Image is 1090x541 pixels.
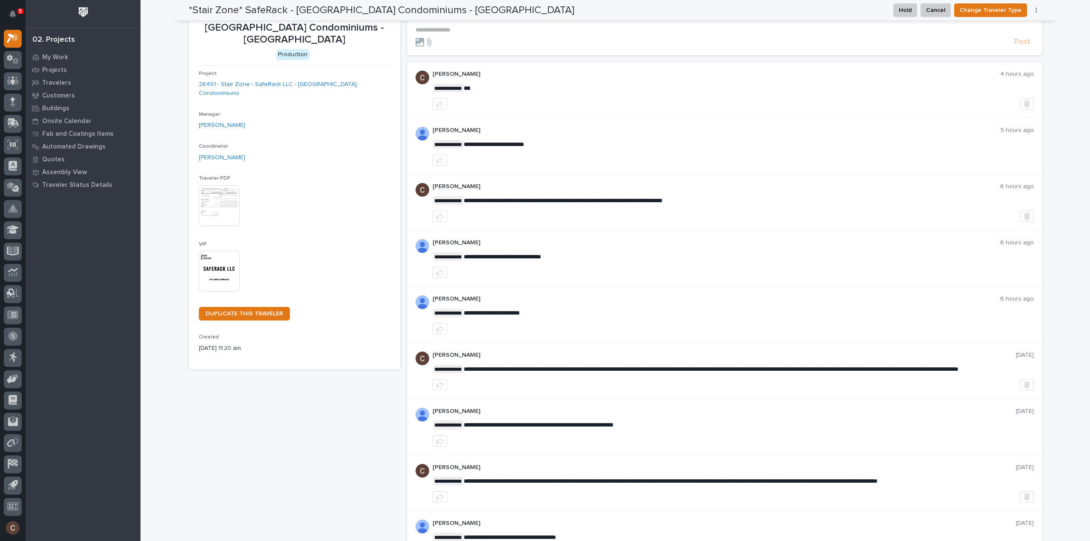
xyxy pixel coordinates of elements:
[416,71,429,84] img: AGNmyxaji213nCK4JzPdPN3H3CMBhXDSA2tJ_sy3UIa5=s96-c
[1014,37,1030,47] span: Post
[26,63,141,76] a: Projects
[42,105,69,112] p: Buildings
[42,143,106,151] p: Automated Drawings
[26,166,141,178] a: Assembly View
[433,267,447,278] button: like this post
[199,9,390,46] p: *Stair Zone* SafeRack - [GEOGRAPHIC_DATA] Condominiums - [GEOGRAPHIC_DATA]
[75,4,91,20] img: Workspace Logo
[921,3,951,17] button: Cancel
[1000,183,1034,190] p: 6 hours ago
[433,127,1001,134] p: [PERSON_NAME]
[199,112,220,117] span: Manager
[26,114,141,127] a: Onsite Calendar
[416,183,429,197] img: AGNmyxaji213nCK4JzPdPN3H3CMBhXDSA2tJ_sy3UIa5=s96-c
[199,344,390,353] p: [DATE] 11:20 am
[433,295,1000,303] p: [PERSON_NAME]
[32,35,75,45] div: 02. Projects
[42,79,71,87] p: Travelers
[433,520,1016,527] p: [PERSON_NAME]
[189,4,574,17] h2: *Stair Zone* SafeRack - [GEOGRAPHIC_DATA] Condominiums - [GEOGRAPHIC_DATA]
[433,464,1016,471] p: [PERSON_NAME]
[416,520,429,533] img: AOh14GhWdCmNGdrYYOPqe-VVv6zVZj5eQYWy4aoH1XOH=s96-c
[276,49,309,60] div: Production
[199,307,290,321] a: DUPLICATE THIS TRAVELER
[433,323,447,334] button: like this post
[433,435,447,447] button: like this post
[433,155,447,166] button: like this post
[1000,295,1034,303] p: 6 hours ago
[42,117,92,125] p: Onsite Calendar
[4,5,22,23] button: Notifications
[1016,352,1034,359] p: [DATE]
[433,239,1000,246] p: [PERSON_NAME]
[199,242,207,247] span: VIP
[206,311,283,317] span: DUPLICATE THIS TRAVELER
[199,80,390,98] a: 26491 - Stair Zone - SafeRack LLC - [GEOGRAPHIC_DATA] Condominiums
[416,352,429,365] img: AGNmyxaji213nCK4JzPdPN3H3CMBhXDSA2tJ_sy3UIa5=s96-c
[42,181,112,189] p: Traveler Status Details
[433,491,447,502] button: like this post
[42,54,68,61] p: My Work
[42,92,75,100] p: Customers
[899,5,912,15] span: Hold
[433,379,447,390] button: like this post
[1020,491,1034,502] button: Delete post
[1016,408,1034,415] p: [DATE]
[26,76,141,89] a: Travelers
[960,5,1021,15] span: Change Traveler Type
[893,3,917,17] button: Hold
[1000,71,1034,78] p: 4 hours ago
[433,98,447,109] button: like this post
[1000,239,1034,246] p: 6 hours ago
[199,71,217,76] span: Project
[433,71,1000,78] p: [PERSON_NAME]
[26,89,141,102] a: Customers
[26,127,141,140] a: Fab and Coatings Items
[26,178,141,191] a: Traveler Status Details
[42,169,87,176] p: Assembly View
[4,519,22,537] button: users-avatar
[199,121,245,130] a: [PERSON_NAME]
[416,239,429,253] img: AD_cMMROVhewrCPqdu1DyWElRfTPtaMDIZb0Cz2p22wkP4SfGmFYCmSpR4ubGkS2JiFWMw9FE42fAOOw7Djl2MNBNTCFnhXYx...
[26,140,141,153] a: Automated Drawings
[1011,37,1034,47] button: Post
[19,8,22,14] p: 5
[433,352,1016,359] p: [PERSON_NAME]
[1020,379,1034,390] button: Delete post
[199,176,230,181] span: Traveler PDF
[926,5,945,15] span: Cancel
[42,130,114,138] p: Fab and Coatings Items
[42,66,67,74] p: Projects
[433,183,1000,190] p: [PERSON_NAME]
[954,3,1027,17] button: Change Traveler Type
[416,295,429,309] img: AD_cMMROVhewrCPqdu1DyWElRfTPtaMDIZb0Cz2p22wkP4SfGmFYCmSpR4ubGkS2JiFWMw9FE42fAOOw7Djl2MNBNTCFnhXYx...
[26,153,141,166] a: Quotes
[433,211,447,222] button: like this post
[11,10,22,24] div: Notifications5
[433,408,1016,415] p: [PERSON_NAME]
[416,127,429,140] img: AD_cMMROVhewrCPqdu1DyWElRfTPtaMDIZb0Cz2p22wkP4SfGmFYCmSpR4ubGkS2JiFWMw9FE42fAOOw7Djl2MNBNTCFnhXYx...
[416,408,429,421] img: AD_cMMROVhewrCPqdu1DyWElRfTPtaMDIZb0Cz2p22wkP4SfGmFYCmSpR4ubGkS2JiFWMw9FE42fAOOw7Djl2MNBNTCFnhXYx...
[26,51,141,63] a: My Work
[1020,211,1034,222] button: Delete post
[1016,464,1034,471] p: [DATE]
[42,156,65,163] p: Quotes
[199,144,228,149] span: Coordinator
[26,102,141,114] a: Buildings
[199,153,245,162] a: [PERSON_NAME]
[1020,98,1034,109] button: Delete post
[1001,127,1034,134] p: 5 hours ago
[199,335,219,340] span: Created
[1016,520,1034,527] p: [DATE]
[416,464,429,478] img: AGNmyxaji213nCK4JzPdPN3H3CMBhXDSA2tJ_sy3UIa5=s96-c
